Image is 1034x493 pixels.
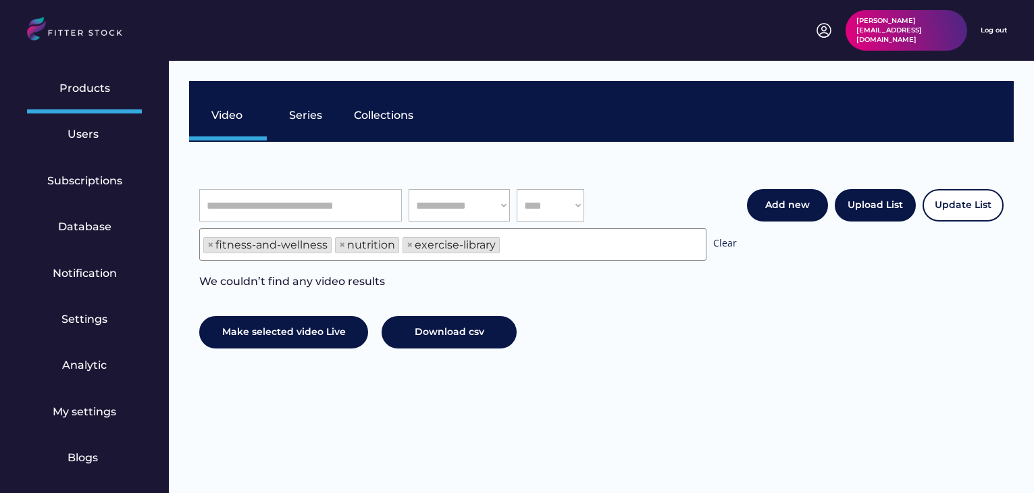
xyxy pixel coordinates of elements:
div: Analytic [62,358,107,373]
div: Video [211,108,245,123]
div: Settings [61,312,107,327]
div: Subscriptions [47,174,122,188]
div: Products [59,81,110,96]
div: Database [58,219,111,234]
div: Collections [354,108,413,123]
div: [PERSON_NAME][EMAIL_ADDRESS][DOMAIN_NAME] [856,16,956,45]
button: Update List [923,189,1004,222]
span: × [207,240,214,251]
div: Notification [53,266,117,281]
div: We couldn’t find any video results [199,274,385,303]
div: Clear [713,236,737,253]
button: Make selected video Live [199,316,368,348]
button: Download csv [382,316,517,348]
button: Upload List [835,189,916,222]
div: Blogs [68,450,101,465]
div: Series [289,108,323,123]
img: LOGO.svg [27,17,134,45]
div: My settings [53,405,116,419]
img: profile-circle.svg [816,22,832,38]
li: exercise-library [403,237,500,253]
span: × [407,240,413,251]
div: Log out [981,26,1007,35]
li: nutrition [335,237,399,253]
span: × [339,240,346,251]
li: fitness-and-wellness [203,237,332,253]
div: Users [68,127,101,142]
button: Add new [747,189,828,222]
